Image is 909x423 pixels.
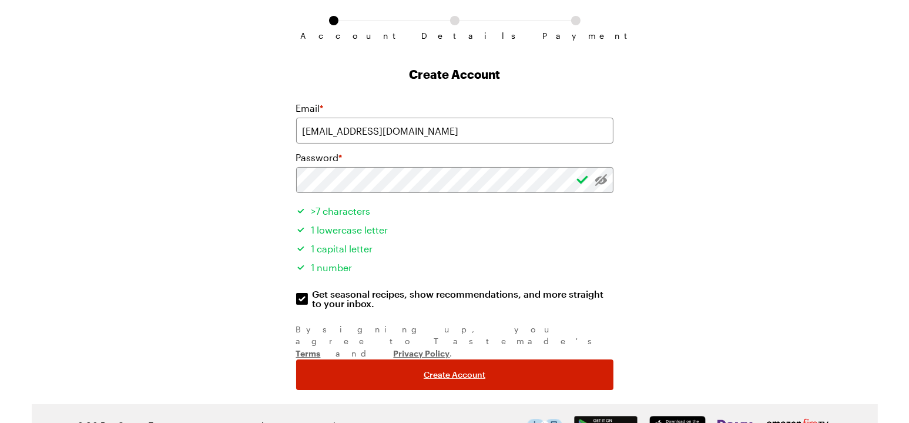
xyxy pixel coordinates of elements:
span: >7 characters [311,205,371,217]
label: Password [296,151,343,165]
button: Create Account [296,359,613,390]
h1: Create Account [296,66,613,82]
span: Account [301,31,367,41]
span: Create Account [424,369,485,381]
div: By signing up , you agree to Tastemade's and . [296,324,613,359]
span: 1 number [311,262,353,273]
span: Payment [543,31,609,41]
ol: Subscription checkout form navigation [296,16,613,31]
span: 1 lowercase letter [311,224,388,235]
span: Get seasonal recipes, show recommendations, and more straight to your inbox. [313,289,615,308]
input: Get seasonal recipes, show recommendations, and more straight to your inbox. [296,293,308,305]
a: Privacy Policy [394,347,450,358]
span: 1 capital letter [311,243,373,254]
label: Email [296,101,324,115]
a: Terms [296,347,321,358]
span: Details [422,31,488,41]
